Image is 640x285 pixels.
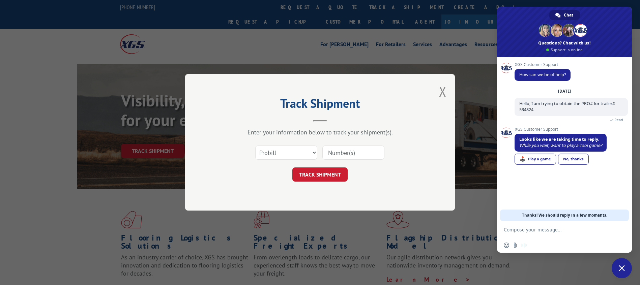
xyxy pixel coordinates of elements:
[521,243,527,248] span: Audio message
[558,89,571,93] div: [DATE]
[504,227,610,233] textarea: Compose your message...
[519,142,602,148] span: While you wait, want to play a cool game?
[515,127,607,132] span: XGS Customer Support
[614,118,623,122] span: Read
[522,210,607,221] span: Thanks! We should reply in a few moments.
[549,10,580,20] div: Chat
[564,10,573,20] span: Chat
[504,243,509,248] span: Insert an emoji
[322,146,384,160] input: Number(s)
[519,101,615,113] span: Hello, I am trying to obtain the PRO# for trailer# 534824
[558,154,589,165] div: No, thanks
[219,99,421,112] h2: Track Shipment
[515,154,556,165] div: Play a game
[515,62,571,67] span: XGS Customer Support
[612,258,632,278] div: Close chat
[520,156,526,162] span: 🕹️
[513,243,518,248] span: Send a file
[519,72,566,77] span: How can we be of help?
[519,136,600,142] span: Looks like we are taking time to reply.
[219,129,421,136] div: Enter your information below to track your shipment(s).
[439,83,446,100] button: Close modal
[292,168,348,182] button: TRACK SHIPMENT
